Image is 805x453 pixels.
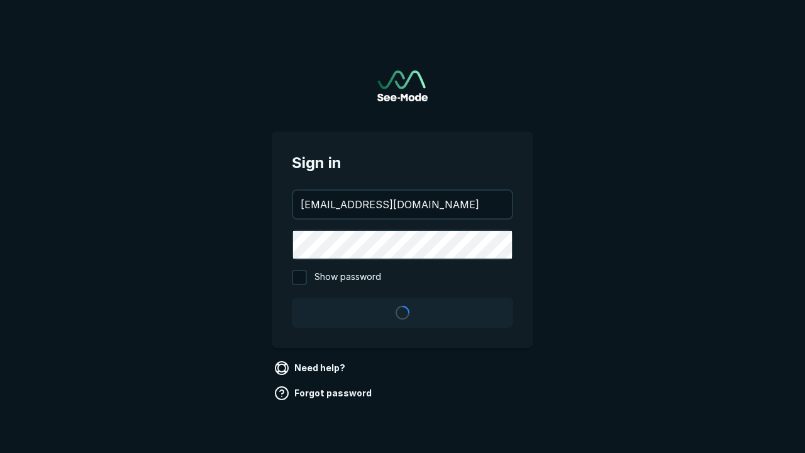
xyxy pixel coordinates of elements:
a: Go to sign in [377,70,428,101]
span: Show password [314,270,381,285]
input: your@email.com [293,191,512,218]
a: Need help? [272,358,350,378]
span: Sign in [292,152,513,174]
img: See-Mode Logo [377,70,428,101]
a: Forgot password [272,383,377,403]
